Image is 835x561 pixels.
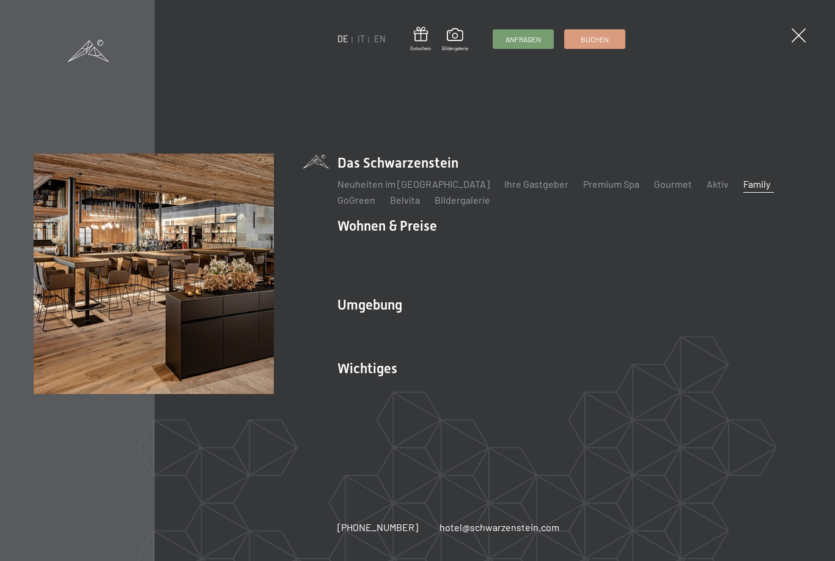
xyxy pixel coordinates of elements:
[435,194,490,206] a: Bildergalerie
[504,178,568,190] a: Ihre Gastgeber
[337,34,348,44] a: DE
[707,178,729,190] a: Aktiv
[506,34,541,45] span: Anfragen
[410,27,431,52] a: Gutschein
[337,521,418,534] a: [PHONE_NUMBER]
[581,34,609,45] span: Buchen
[358,34,365,44] a: IT
[390,194,420,206] a: Belvita
[440,521,559,534] a: hotel@schwarzenstein.com
[565,30,625,48] a: Buchen
[337,178,490,190] a: Neuheiten im [GEOGRAPHIC_DATA]
[743,178,770,190] a: Family
[442,45,468,52] span: Bildergalerie
[410,45,431,52] span: Gutschein
[34,154,274,394] img: Familien-Wellnesshotel Südtirol - Dolomiten
[654,178,692,190] a: Gourmet
[583,178,639,190] a: Premium Spa
[337,521,418,533] span: [PHONE_NUMBER]
[493,30,553,48] a: Anfragen
[337,194,375,206] a: GoGreen
[442,28,468,51] a: Bildergalerie
[374,34,386,44] a: EN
